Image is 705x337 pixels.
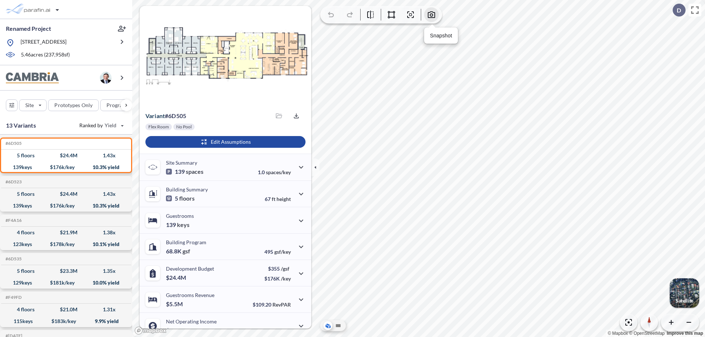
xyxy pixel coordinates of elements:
h5: Click to copy the code [4,256,22,261]
p: Site Summary [166,160,197,166]
h5: Click to copy the code [4,141,22,146]
p: Satellite [676,298,693,304]
a: OpenStreetMap [629,331,665,336]
span: /gsf [281,265,289,272]
span: gsf [182,248,190,255]
h5: Click to copy the code [4,295,22,300]
span: gsf/key [274,249,291,255]
p: $2.5M [166,327,184,334]
p: 13 Variants [6,121,36,130]
button: Site Plan [334,321,343,330]
p: Building Summary [166,186,208,193]
p: Net Operating Income [166,318,217,325]
p: [STREET_ADDRESS] [21,38,66,47]
span: height [276,196,291,202]
p: 5.46 acres ( 237,958 sf) [21,51,70,59]
p: 1.0 [258,169,291,175]
img: BrandImage [6,72,59,84]
span: /key [281,275,291,282]
p: Renamed Project [6,25,51,33]
span: ft [272,196,275,202]
p: Prototypes Only [54,102,93,109]
p: Development Budget [166,265,214,272]
p: Building Program [166,239,206,245]
h5: Click to copy the code [4,218,22,223]
p: 495 [264,249,291,255]
img: user logo [100,72,112,84]
p: $5.5M [166,300,184,308]
p: $355 [264,265,291,272]
p: Flex Room [148,124,169,130]
span: RevPAR [272,301,291,308]
p: Edit Assumptions [211,138,251,146]
button: Ranked by Yield [73,120,129,131]
a: Mapbox [608,331,628,336]
p: $24.4M [166,274,187,281]
h5: Click to copy the code [4,179,22,184]
p: No Pool [176,124,192,130]
button: Program [100,99,140,111]
span: keys [177,221,189,228]
span: margin [275,328,291,334]
p: Program [106,102,127,109]
p: Guestrooms [166,213,194,219]
p: 5 [166,195,195,202]
img: Switcher Image [670,278,699,308]
p: 67 [265,196,291,202]
span: Yield [105,122,117,129]
p: $176K [264,275,291,282]
p: 45.0% [260,328,291,334]
span: spaces [186,168,203,175]
button: Edit Assumptions [145,136,305,148]
a: Improve this map [667,331,703,336]
p: # 6d505 [145,112,186,120]
button: Aerial View [323,321,332,330]
span: Variant [145,112,165,119]
p: Snapshot [430,32,452,40]
p: 139 [166,221,189,228]
a: Mapbox homepage [134,326,167,335]
p: D [677,7,681,14]
span: floors [179,195,195,202]
span: spaces/key [266,169,291,175]
p: 139 [166,168,203,175]
p: Site [25,102,34,109]
p: 68.8K [166,248,190,255]
p: Guestrooms Revenue [166,292,214,298]
button: Site [19,99,47,111]
button: Prototypes Only [48,99,99,111]
button: Switcher ImageSatellite [670,278,699,308]
p: $109.20 [253,301,291,308]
